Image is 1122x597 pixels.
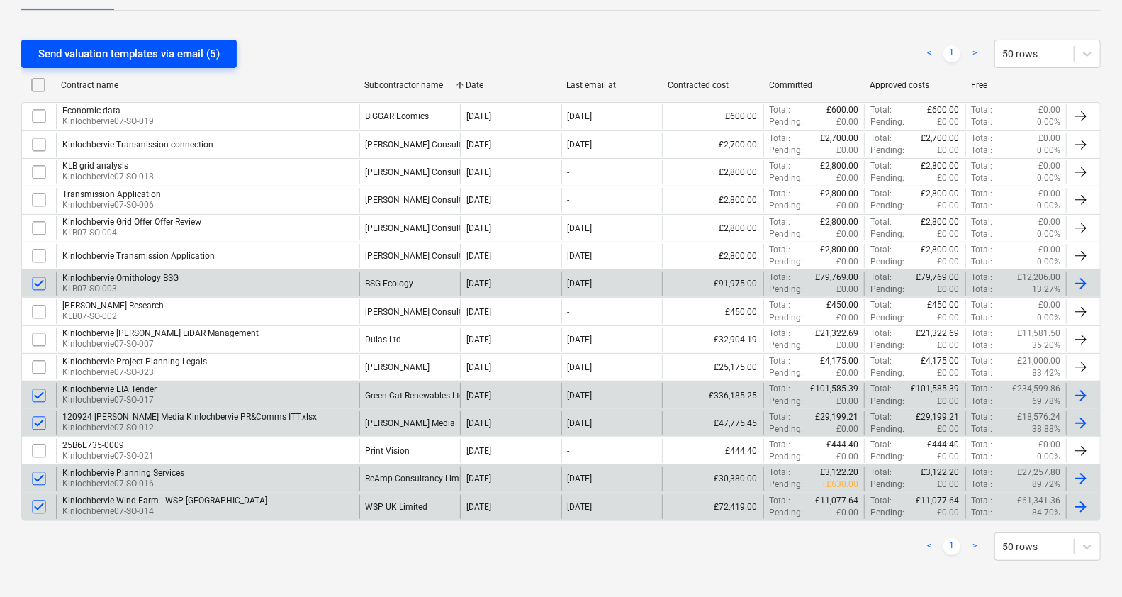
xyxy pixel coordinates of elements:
p: £450.00 [928,299,960,311]
p: £21,000.00 [1017,355,1060,367]
p: + £630.00 [821,479,858,491]
p: 13.27% [1032,284,1060,296]
p: Total : [770,355,791,367]
p: Kinlochbervie07-SO-014 [62,506,267,518]
p: £444.40 [826,439,858,451]
p: Pending : [870,507,904,519]
p: Pending : [770,284,804,296]
div: [DATE] [568,474,593,484]
p: Total : [870,299,892,311]
p: Total : [972,467,993,479]
p: Pending : [770,451,804,463]
p: 84.70% [1032,507,1060,519]
p: Total : [770,467,791,479]
p: £0.00 [1038,244,1060,256]
a: Page 1 is your current page [943,45,960,62]
p: Total : [972,116,993,128]
p: Total : [972,284,993,296]
p: £0.00 [836,228,858,240]
p: £0.00 [938,200,960,212]
div: £72,419.00 [662,495,763,519]
p: £2,800.00 [820,160,858,172]
div: Transmission Application [62,189,161,199]
div: Date [466,80,556,90]
p: Total : [972,439,993,451]
div: Chat Widget [1051,529,1122,597]
p: Total : [770,133,791,145]
p: £18,576.24 [1017,411,1060,423]
div: Camus Consulting [366,307,474,317]
p: Pending : [770,172,804,184]
div: [DATE] [466,251,491,261]
div: £2,800.00 [662,216,763,240]
div: Kinlochbervie Project Planning Legals [62,357,207,367]
div: £2,800.00 [662,244,763,268]
div: 120924 [PERSON_NAME] Media Kinlochbervie PR&Comms ITT.xlsx [62,412,317,422]
p: Total : [870,383,892,395]
div: Blake Clough Consulting [366,140,474,150]
p: Pending : [770,312,804,324]
p: Total : [972,340,993,352]
div: Free [971,80,1061,90]
p: 89.72% [1032,479,1060,491]
p: £3,122.20 [820,467,858,479]
div: - [568,167,570,177]
p: 38.88% [1032,423,1060,435]
div: Contract name [61,80,353,90]
p: 0.00% [1037,312,1060,324]
p: £0.00 [836,284,858,296]
div: Last email at [567,80,657,90]
p: Total : [770,104,791,116]
div: Kinlochbervie Planning Services [62,468,184,478]
p: £11,581.50 [1017,328,1060,340]
p: £2,800.00 [820,244,858,256]
p: Total : [972,355,993,367]
p: £0.00 [938,396,960,408]
p: Total : [972,145,993,157]
div: [DATE] [568,335,593,345]
div: WSP UK Limited [366,502,428,512]
p: £11,077.64 [916,495,960,507]
div: Approved costs [870,80,960,90]
p: Pending : [870,340,904,352]
p: Total : [972,367,993,379]
p: £600.00 [826,104,858,116]
p: £0.00 [836,145,858,157]
p: Total : [972,383,993,395]
p: Total : [972,479,993,491]
div: £30,380.00 [662,467,763,491]
p: £0.00 [938,367,960,379]
p: £0.00 [938,145,960,157]
p: Kinlochbervie07-SO-007 [62,338,259,350]
p: £2,800.00 [820,188,858,200]
p: Kinlochbervie07-SO-018 [62,171,154,183]
p: £2,800.00 [820,216,858,228]
p: £29,199.21 [815,411,858,423]
div: [DATE] [466,362,491,372]
div: £32,904.19 [662,328,763,352]
div: [DATE] [466,391,491,401]
div: [DATE] [466,167,491,177]
p: £0.00 [938,256,960,268]
p: £0.00 [836,200,858,212]
p: Pending : [870,312,904,324]
p: £3,122.20 [921,467,960,479]
button: Send valuation templates via email (5) [21,40,237,68]
p: Total : [870,495,892,507]
div: Blake Clough Consulting [366,195,474,205]
p: £0.00 [836,451,858,463]
div: Blake Clough Consulting [366,167,474,177]
p: £444.40 [928,439,960,451]
p: Pending : [770,507,804,519]
div: Subcontractor name [364,80,454,90]
p: Total : [770,383,791,395]
p: Total : [972,328,993,340]
p: Pending : [870,451,904,463]
p: £0.00 [1038,188,1060,200]
p: £2,800.00 [921,244,960,256]
div: £600.00 [662,104,763,128]
p: £0.00 [938,228,960,240]
div: [DATE] [466,307,491,317]
p: Total : [972,411,993,423]
p: £0.00 [1038,160,1060,172]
